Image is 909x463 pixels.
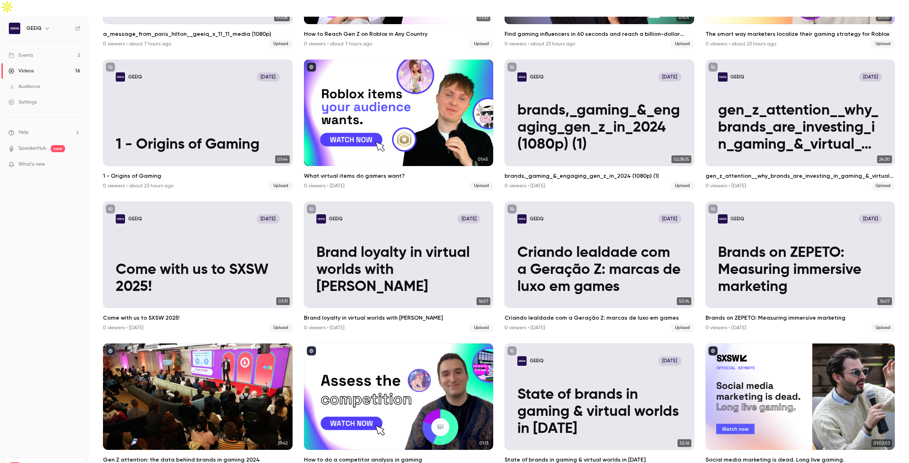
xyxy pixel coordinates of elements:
button: unpublished [307,204,316,214]
img: State of brands in gaming & virtual worlds in 2025 [517,356,527,365]
a: Criando lealdade com a Geração Z: marcas de luxo em gamesGEEIQ[DATE]Criando lealdade com a Geraçã... [505,202,694,332]
h2: What virtual items do gamers want? [304,172,494,180]
div: 0 viewers • [DATE] [103,324,143,331]
button: published [708,346,718,355]
div: 0 viewers • about 23 hours ago [103,182,174,189]
h2: Brands on ZEPETO: Measuring immersive marketing [706,314,895,322]
img: Brand loyalty in virtual worlds with Craig Tattersall [316,214,326,224]
h2: Brand loyalty in virtual worlds with [PERSON_NAME] [304,314,494,322]
p: State of brands in gaming & virtual worlds in [DATE] [517,386,681,437]
div: 0 viewers • about 7 hours ago [103,40,171,48]
p: Come with us to SXSW 2025! [116,261,280,296]
div: 0 viewers • [DATE] [505,182,545,189]
span: 02:00 [876,13,892,21]
p: Criando lealdade com a Geração Z: marcas de luxo em games [517,244,681,296]
a: SpeakerHub [18,145,47,152]
span: [DATE] [658,72,681,82]
span: Help [18,129,29,136]
li: Brands on ZEPETO: Measuring immersive marketing [706,202,895,332]
h2: The smart way marketers localize their gaming strategy for Roblox [706,30,895,38]
li: 1 - Origins of Gaming [103,60,293,190]
h2: How to Reach Gen Z on Roblox in Any Country [304,30,494,38]
p: Brand loyalty in virtual worlds with [PERSON_NAME] [316,244,480,296]
h2: 1 - Origins of Gaming [103,172,293,180]
div: 0 viewers • [DATE] [706,324,746,331]
span: 02:38:15 [671,155,691,163]
div: 0 viewers • about 7 hours ago [304,40,372,48]
div: Audience [9,83,40,90]
a: 1 - Origins of GamingGEEIQ[DATE]1 - Origins of Gaming01:441 - Origins of Gaming0 viewers • about ... [103,60,293,190]
span: 01:23 [477,13,490,21]
li: help-dropdown-opener [9,129,80,136]
span: Upload [671,324,694,332]
div: 0 viewers • [DATE] [505,324,545,331]
a: 01:45What virtual items do gamers want?0 viewers • [DATE]Upload [304,60,494,190]
h2: Criando lealdade com a Geração Z: marcas de luxo em games [505,314,694,322]
span: 01:45 [476,155,490,163]
span: Upload [871,40,895,48]
div: Settings [9,99,37,106]
p: GEEIQ [329,216,343,222]
p: GEEIQ [128,74,142,80]
span: 29:42 [276,439,290,447]
button: unpublished [507,204,517,214]
button: unpublished [507,62,517,72]
div: Videos [9,67,34,75]
span: Upload [671,182,694,190]
button: unpublished [106,204,115,214]
span: 24:30 [877,155,892,163]
button: unpublished [507,346,517,355]
button: unpublished [708,62,718,72]
li: Brand loyalty in virtual worlds with Craig Tattersall [304,202,494,332]
img: gen_z_attention__why_brands_are_investing_in_gaming_&_virtual_worlds_in_2024 (1080p) [718,72,727,82]
h6: GEEIQ [26,25,42,32]
h2: gen_z_attention__why_brands_are_investing_in_gaming_&_virtual_worlds_in_2024 (1080p) [706,172,895,180]
span: new [51,145,65,152]
span: Upload [671,40,694,48]
span: Upload [269,324,293,332]
span: 07:31 [276,297,290,305]
span: 50:14 [677,297,691,305]
span: Upload [269,40,293,48]
span: 00:28 [274,13,290,21]
p: GEEIQ [530,358,544,364]
li: brands,_gaming_&_engaging_gen_z_in_2024 (1080p) (1) [505,60,694,190]
div: Events [9,52,33,59]
p: Brands on ZEPETO: Measuring immersive marketing [718,244,882,296]
img: Brands on ZEPETO: Measuring immersive marketing [718,214,727,224]
img: brands,_gaming_&_engaging_gen_z_in_2024 (1080p) (1) [517,72,527,82]
li: Come with us to SXSW 2025! [103,202,293,332]
span: [DATE] [457,214,480,224]
p: brands,_gaming_&_engaging_gen_z_in_2024 (1080p) (1) [517,102,681,153]
span: Upload [871,182,895,190]
h2: a_message_from_paris_hilton__geeiq_x_11_11_media (1080p) [103,30,293,38]
span: 36:07 [877,297,892,305]
div: 0 viewers • about 23 hours ago [505,40,575,48]
img: 1 - Origins of Gaming [116,72,125,82]
button: unpublished [106,62,115,72]
img: GEEIQ [9,23,20,34]
span: Upload [470,324,493,332]
a: brands,_gaming_&_engaging_gen_z_in_2024 (1080p) (1)GEEIQ[DATE]brands,_gaming_&_engaging_gen_z_in_... [505,60,694,190]
img: Come with us to SXSW 2025! [116,214,125,224]
p: GEEIQ [730,74,744,80]
p: GEEIQ [128,216,142,222]
p: gen_z_attention__why_brands_are_investing_in_gaming_&_virtual_worlds_in_2024 (1080p) [718,102,882,153]
span: Upload [871,324,895,332]
p: GEEIQ [530,216,544,222]
li: What virtual items do gamers want? [304,60,494,190]
span: [DATE] [257,214,280,224]
h2: brands,_gaming_&_engaging_gen_z_in_2024 (1080p) (1) [505,172,694,180]
p: 1 - Origins of Gaming [116,136,280,153]
span: 01:13 [477,439,490,447]
span: 01:05 [676,13,691,21]
span: Upload [470,182,493,190]
span: 16:07 [477,297,490,305]
span: [DATE] [658,214,681,224]
button: published [307,346,316,355]
span: What's new [18,161,45,168]
a: gen_z_attention__why_brands_are_investing_in_gaming_&_virtual_worlds_in_2024 (1080p)GEEIQ[DATE]ge... [706,60,895,190]
p: GEEIQ [730,216,744,222]
button: unpublished [708,204,718,214]
div: 0 viewers • [DATE] [706,182,746,189]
